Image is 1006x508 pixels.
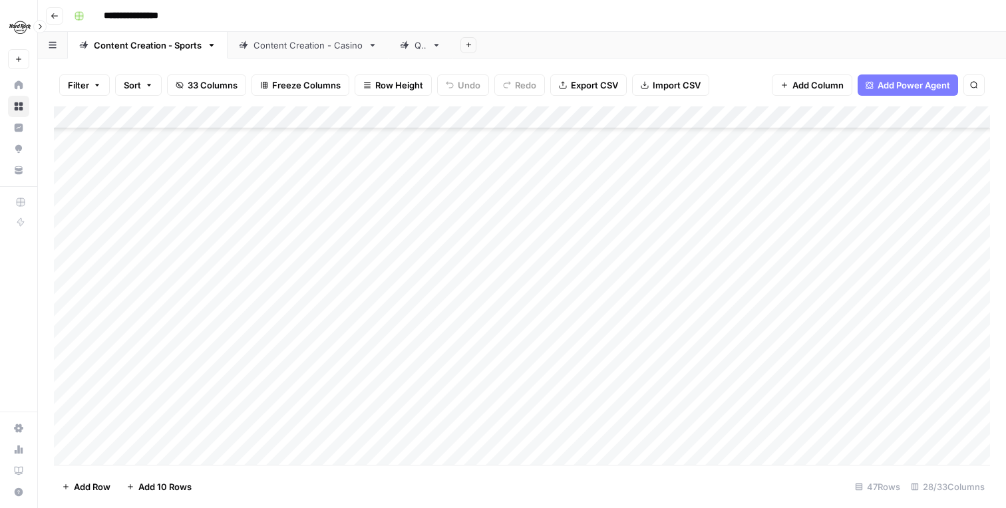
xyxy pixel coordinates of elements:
[94,39,202,52] div: Content Creation - Sports
[8,96,29,117] a: Browse
[167,74,246,96] button: 33 Columns
[8,160,29,181] a: Your Data
[858,74,958,96] button: Add Power Agent
[74,480,110,493] span: Add Row
[458,78,480,92] span: Undo
[355,74,432,96] button: Row Height
[124,78,141,92] span: Sort
[8,117,29,138] a: Insights
[253,39,363,52] div: Content Creation - Casino
[792,78,844,92] span: Add Column
[251,74,349,96] button: Freeze Columns
[8,439,29,460] a: Usage
[515,78,536,92] span: Redo
[494,74,545,96] button: Redo
[118,476,200,497] button: Add 10 Rows
[8,460,29,481] a: Learning Hub
[437,74,489,96] button: Undo
[8,138,29,160] a: Opportunities
[8,418,29,439] a: Settings
[8,11,29,44] button: Workspace: Hard Rock Digital
[272,78,341,92] span: Freeze Columns
[389,32,452,59] a: QA
[415,39,426,52] div: QA
[8,15,32,39] img: Hard Rock Digital Logo
[115,74,162,96] button: Sort
[878,78,950,92] span: Add Power Agent
[550,74,627,96] button: Export CSV
[906,476,990,497] div: 28/33 Columns
[653,78,701,92] span: Import CSV
[632,74,709,96] button: Import CSV
[68,32,228,59] a: Content Creation - Sports
[59,74,110,96] button: Filter
[68,78,89,92] span: Filter
[8,74,29,96] a: Home
[772,74,852,96] button: Add Column
[228,32,389,59] a: Content Creation - Casino
[138,480,192,493] span: Add 10 Rows
[188,78,238,92] span: 33 Columns
[850,476,906,497] div: 47 Rows
[571,78,618,92] span: Export CSV
[8,481,29,503] button: Help + Support
[375,78,423,92] span: Row Height
[54,476,118,497] button: Add Row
